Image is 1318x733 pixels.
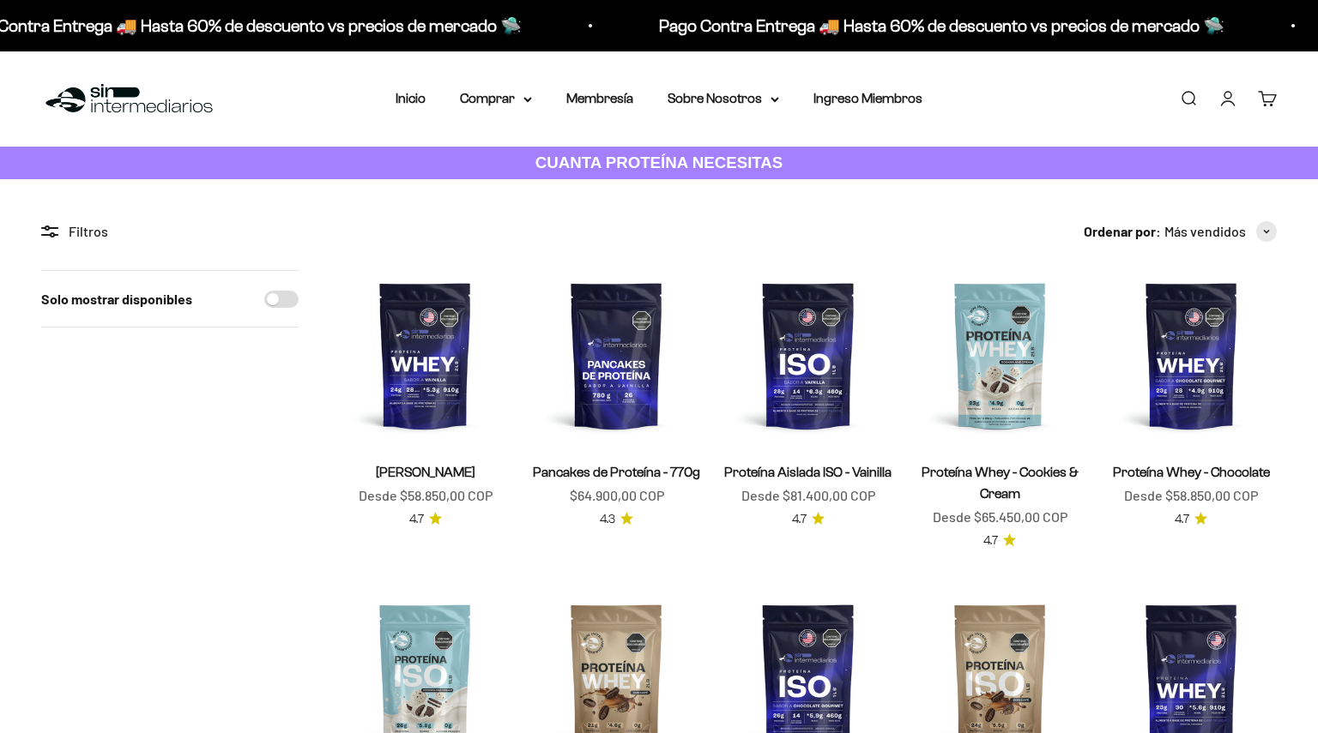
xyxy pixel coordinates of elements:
[409,510,442,529] a: 4.74.7 de 5.0 estrellas
[533,465,700,479] a: Pancakes de Proteína - 770g
[1113,465,1270,479] a: Proteína Whey - Chocolate
[933,506,1067,528] sale-price: Desde $65.450,00 COP
[570,484,664,507] sale-price: $64.900,00 COP
[41,288,192,310] label: Solo mostrar disponibles
[566,91,633,105] a: Membresía
[922,465,1079,501] a: Proteína Whey - Cookies & Cream
[600,510,615,529] span: 4.3
[359,484,493,507] sale-price: Desde $58.850,00 COP
[741,484,875,507] sale-price: Desde $81.400,00 COP
[1124,484,1258,507] sale-price: Desde $58.850,00 COP
[1164,220,1246,243] span: Más vendidos
[600,510,633,529] a: 4.34.3 de 5.0 estrellas
[41,220,299,243] div: Filtros
[1175,510,1207,529] a: 4.74.7 de 5.0 estrellas
[535,153,783,171] strong: CUANTA PROTEÍNA NECESITAS
[1164,220,1277,243] button: Más vendidos
[460,87,532,110] summary: Comprar
[1175,510,1189,529] span: 4.7
[409,510,424,529] span: 4.7
[724,465,892,479] a: Proteína Aislada ISO - Vainilla
[983,532,1016,550] a: 4.74.7 de 5.0 estrellas
[396,91,426,105] a: Inicio
[376,465,475,479] a: [PERSON_NAME]
[792,510,825,529] a: 4.74.7 de 5.0 estrellas
[668,87,779,110] summary: Sobre Nosotros
[983,532,998,550] span: 4.7
[813,91,922,105] a: Ingreso Miembros
[656,12,1221,39] p: Pago Contra Entrega 🚚 Hasta 60% de descuento vs precios de mercado 🛸
[792,510,807,529] span: 4.7
[1084,220,1161,243] span: Ordenar por:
